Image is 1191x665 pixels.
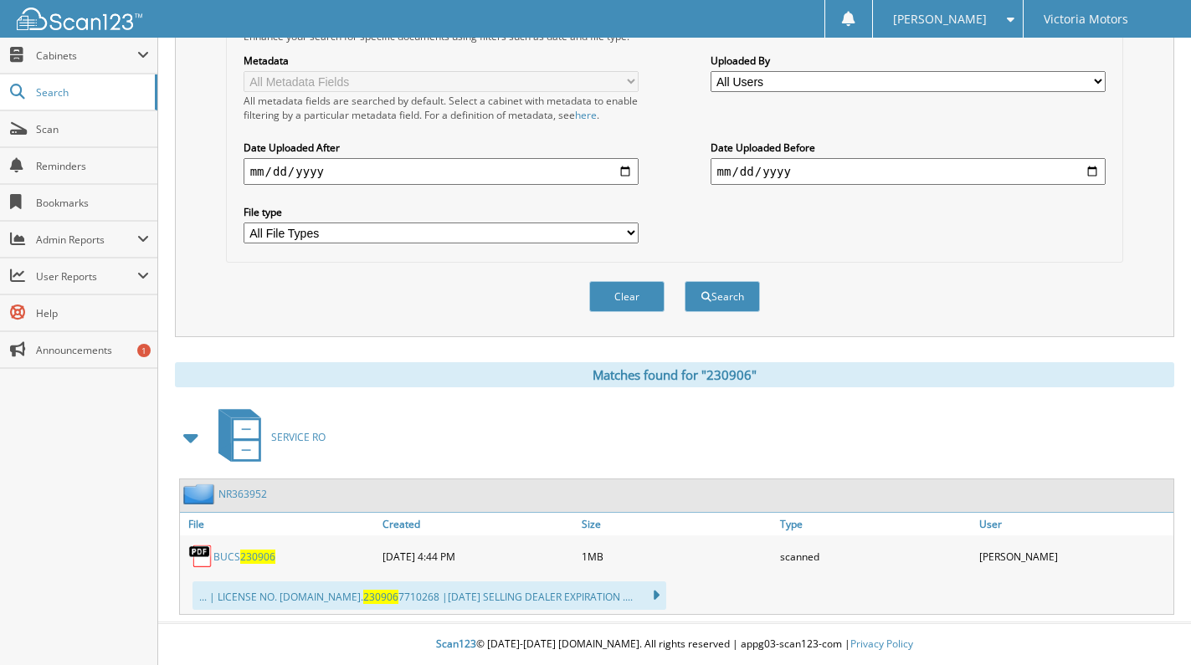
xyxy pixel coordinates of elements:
[850,637,913,651] a: Privacy Policy
[240,550,275,564] span: 230906
[589,281,665,312] button: Clear
[183,483,218,504] img: folder2.png
[711,158,1106,185] input: end
[271,430,326,444] span: SERVICE RO
[378,513,577,535] a: Created
[711,141,1106,155] label: Date Uploaded Before
[36,343,149,357] span: Announcements
[244,94,639,122] div: All metadata fields are searched by default. Select a cabinet with metadata to enable filtering b...
[36,122,149,136] span: Scan
[36,49,137,63] span: Cabinets
[975,540,1173,573] div: [PERSON_NAME]
[578,540,776,573] div: 1MB
[158,624,1191,665] div: © [DATE]-[DATE] [DOMAIN_NAME]. All rights reserved | appg03-scan123-com |
[17,8,142,30] img: scan123-logo-white.svg
[685,281,760,312] button: Search
[1044,14,1128,24] span: Victoria Motors
[213,550,275,564] a: BUCS230906
[36,85,146,100] span: Search
[137,344,151,357] div: 1
[893,14,987,24] span: [PERSON_NAME]
[776,513,974,535] a: Type
[575,108,597,122] a: here
[975,513,1173,535] a: User
[36,233,137,247] span: Admin Reports
[180,513,378,535] a: File
[776,540,974,573] div: scanned
[711,54,1106,68] label: Uploaded By
[436,637,476,651] span: Scan123
[1107,585,1191,665] iframe: Chat Widget
[378,540,577,573] div: [DATE] 4:44 PM
[244,141,639,155] label: Date Uploaded After
[193,581,666,610] div: ... | LICENSE NO. [DOMAIN_NAME]. 7710268 |[DATE] SELLING DEALER EXPIRATION ....
[36,306,149,320] span: Help
[36,196,149,210] span: Bookmarks
[188,544,213,569] img: PDF.png
[36,269,137,284] span: User Reports
[36,159,149,173] span: Reminders
[244,54,639,68] label: Metadata
[363,590,398,604] span: 230906
[208,404,326,470] a: SERVICE RO
[244,205,639,219] label: File type
[578,513,776,535] a: Size
[218,487,267,501] a: NR363952
[244,158,639,185] input: start
[175,362,1174,387] div: Matches found for "230906"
